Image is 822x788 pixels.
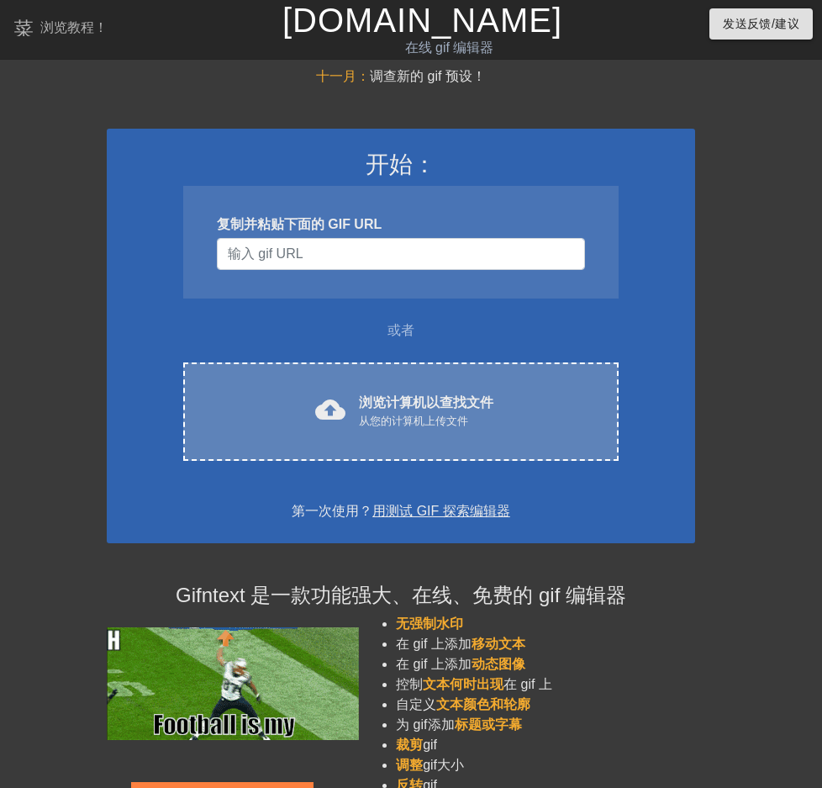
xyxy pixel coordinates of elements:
font: 开始： [366,151,436,177]
font: 发送反馈/建议 [723,17,799,30]
font: 浏览计算机以查找文件 [359,395,493,410]
font: 调查新的 gif 预设！ [370,69,486,83]
font: 菜单书 [13,16,74,36]
font: 添加 [428,717,455,732]
a: 用测试 GIF 探索编辑器 [372,504,510,518]
font: 自定义 [396,697,436,711]
font: 移动文本 [472,637,525,651]
font: gif [423,738,437,752]
font: 裁剪 [396,738,423,752]
font: 第一次使用？ [292,504,372,518]
font: 动态图像 [472,657,525,671]
font: 在线 gif 编辑器 [405,40,494,55]
font: 标题或字幕 [455,717,522,732]
font: 在 gif 上 [396,637,445,651]
font: Gifntext 是一款功能强大、在线、免费的 gif 编辑器 [176,584,626,606]
font: 文本颜色和轮廓 [436,697,530,711]
font: 浏览教程！ [40,20,108,34]
font: 在 gif 上 [396,657,445,671]
img: football_small.gif [107,627,359,740]
a: 浏览教程！ [13,16,108,42]
font: cloud_upload [315,394,345,425]
font: 或者 [387,323,414,337]
a: [DOMAIN_NAME] [282,2,562,39]
font: 文本何时出现 [423,677,503,691]
font: gif大小 [423,758,464,772]
font: 为 gif [396,717,427,732]
font: 在 gif 上 [503,677,552,691]
font: 调整 [396,758,423,772]
font: 复制并粘贴下面的 GIF URL [217,217,382,231]
font: 无强制水印 [396,616,463,631]
button: 发送反馈/建议 [709,8,813,40]
font: 从您的计算机上传文件 [359,415,468,427]
font: 添加 [445,657,472,671]
input: 用户名 [217,238,585,270]
font: 添加 [445,637,472,651]
font: 控制 [396,677,423,691]
font: 十一月： [316,69,370,83]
